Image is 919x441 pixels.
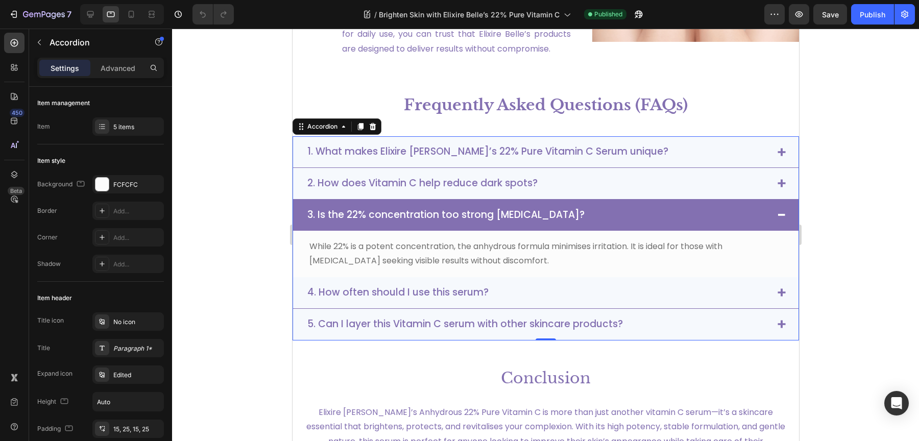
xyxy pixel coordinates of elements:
[8,187,25,195] div: Beta
[113,425,161,434] div: 15, 25, 15, 25
[37,422,75,436] div: Padding
[113,122,161,132] div: 5 items
[37,99,90,108] div: Item management
[37,178,87,191] div: Background
[37,233,58,242] div: Corner
[822,10,839,19] span: Save
[37,316,64,325] div: Title icon
[4,4,76,24] button: 7
[37,293,72,303] div: Item header
[192,4,234,24] div: Undo/Redo
[37,395,70,409] div: Height
[113,207,161,216] div: Add...
[37,206,57,215] div: Border
[113,317,161,327] div: No icon
[37,344,50,353] div: Title
[594,10,622,19] span: Published
[860,9,885,20] div: Publish
[51,63,79,73] p: Settings
[374,9,377,20] span: /
[50,36,136,48] p: Accordion
[10,109,25,117] div: 450
[37,259,61,268] div: Shadow
[67,8,71,20] p: 7
[293,29,799,441] iframe: Design area
[379,9,560,20] span: Brighten Skin with Elixire Belle’s 22% Pure Vitamin C
[93,393,163,411] input: Auto
[113,260,161,269] div: Add...
[37,156,65,165] div: Item style
[101,63,135,73] p: Advanced
[113,371,161,380] div: Edited
[813,4,847,24] button: Save
[884,391,909,415] div: Open Intercom Messenger
[113,180,161,189] div: FCFCFC
[113,233,161,242] div: Add...
[851,4,894,24] button: Publish
[37,122,50,131] div: Item
[37,369,72,378] div: Expand icon
[113,344,161,353] div: Paragraph 1*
